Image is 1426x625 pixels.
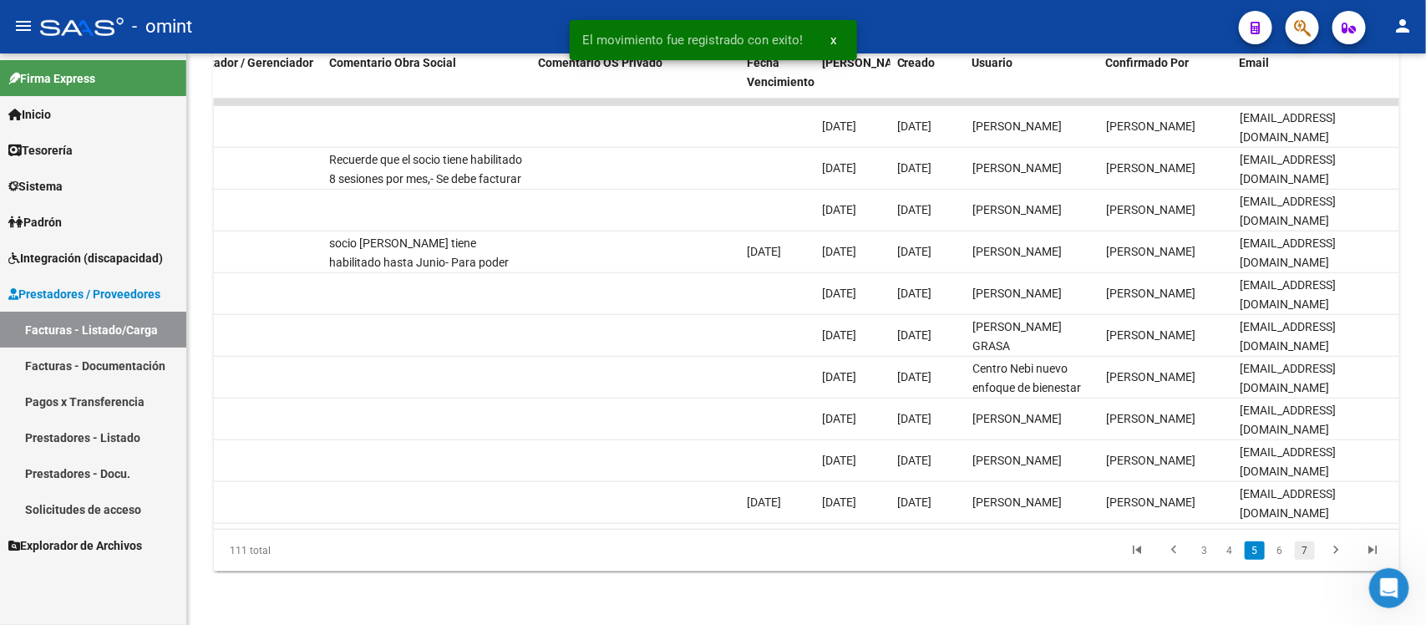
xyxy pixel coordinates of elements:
span: Confirmado Por [1106,56,1190,69]
span: [PERSON_NAME] [1106,119,1195,133]
span: [EMAIL_ADDRESS][DOMAIN_NAME] [1240,236,1336,269]
datatable-header-cell: Creado [891,45,966,119]
a: go to next page [1320,541,1352,560]
span: [DATE] [897,287,931,300]
span: Centro Nebi nuevo enfoque de bienestar inclusivo [972,362,1081,414]
span: socio [PERSON_NAME] tiene habilitado hasta Junio- Para poder extender habilitación y aprobar fact... [329,236,514,345]
span: [DATE] [822,119,856,133]
span: [EMAIL_ADDRESS][DOMAIN_NAME] [1240,111,1336,144]
span: [DATE] [822,161,856,175]
datatable-header-cell: Fecha Vencimiento [740,45,815,119]
span: [PERSON_NAME] [1106,161,1195,175]
span: Firma Express [8,69,95,88]
span: [DATE] [897,328,931,342]
span: [EMAIL_ADDRESS][DOMAIN_NAME] [1240,445,1336,478]
span: [DATE] [822,370,856,384]
span: [DATE] [897,245,931,258]
span: Usuario [972,56,1013,69]
datatable-header-cell: Usuario [966,45,1099,119]
span: Tesorería [8,141,73,160]
datatable-header-cell: Comentario OS Privado [531,45,740,119]
span: [DATE] [822,203,856,216]
span: [DATE] [822,245,856,258]
span: Email [1240,56,1270,69]
span: - omint [132,8,192,45]
span: [PERSON_NAME] [972,412,1062,425]
span: [PERSON_NAME] [1106,287,1195,300]
span: [EMAIL_ADDRESS][DOMAIN_NAME] [1240,153,1336,185]
span: [EMAIL_ADDRESS][DOMAIN_NAME] [1240,404,1336,436]
a: go to previous page [1158,541,1190,560]
span: [DATE] [897,119,931,133]
span: Comentario Obra Social [329,56,456,69]
span: [DATE] [822,328,856,342]
span: Explorador de Archivos [8,536,142,555]
li: page 6 [1267,536,1292,565]
span: [PERSON_NAME] [972,287,1062,300]
a: 6 [1270,541,1290,560]
datatable-header-cell: Email [1233,45,1400,119]
span: Sistema [8,177,63,196]
span: Comentario OS Privado [538,56,662,69]
span: [EMAIL_ADDRESS][DOMAIN_NAME] [1240,362,1336,394]
span: [EMAIL_ADDRESS][DOMAIN_NAME] [1240,195,1336,227]
span: [DATE] [822,454,856,467]
span: [PERSON_NAME] [1106,245,1195,258]
span: [PERSON_NAME] [972,245,1062,258]
span: [DATE] [747,495,781,509]
span: [DATE] [822,412,856,425]
div: 111 total [214,530,448,572]
span: [PERSON_NAME] [972,203,1062,216]
span: [PERSON_NAME] [1106,495,1195,509]
span: Padrón [8,213,62,231]
span: [PERSON_NAME] [1106,328,1195,342]
span: [PERSON_NAME] [972,119,1062,133]
span: [PERSON_NAME] GRASA [972,320,1062,353]
span: [DATE] [822,495,856,509]
span: [DATE] [822,287,856,300]
span: Comentario Prestador / Gerenciador [120,56,313,69]
span: Integración (discapacidad) [8,249,163,267]
datatable-header-cell: Comentario Prestador / Gerenciador [114,45,322,119]
button: x [818,25,850,55]
a: 5 [1245,541,1265,560]
span: Recuerde que el socio tiene habilitado 8 sesiones por mes,- Se debe facturar lo habilitado- [329,153,522,205]
a: go to last page [1357,541,1388,560]
iframe: Intercom live chat [1369,568,1409,608]
li: page 5 [1242,536,1267,565]
span: [EMAIL_ADDRESS][DOMAIN_NAME] [1240,278,1336,311]
datatable-header-cell: Comentario Obra Social [322,45,531,119]
span: [DATE] [897,454,931,467]
span: [PERSON_NAME] [972,495,1062,509]
span: [PERSON_NAME] [972,161,1062,175]
span: [DATE] [897,370,931,384]
li: page 7 [1292,536,1317,565]
span: [PERSON_NAME] [972,454,1062,467]
a: 7 [1295,541,1315,560]
span: El movimiento fue registrado con exito! [583,32,804,48]
a: 4 [1220,541,1240,560]
span: [DATE] [897,495,931,509]
span: Inicio [8,105,51,124]
span: [PERSON_NAME] [1106,203,1195,216]
span: [DATE] [897,203,931,216]
span: x [831,33,837,48]
datatable-header-cell: Confirmado Por [1099,45,1233,119]
a: go to first page [1121,541,1153,560]
datatable-header-cell: Fecha Confimado [815,45,891,119]
span: [DATE] [747,245,781,258]
a: 3 [1195,541,1215,560]
span: [PERSON_NAME] [1106,454,1195,467]
span: [PERSON_NAME] [1106,412,1195,425]
span: Prestadores / Proveedores [8,285,160,303]
span: [EMAIL_ADDRESS][DOMAIN_NAME] [1240,487,1336,520]
span: Creado [897,56,936,69]
span: [EMAIL_ADDRESS][DOMAIN_NAME] [1240,320,1336,353]
span: [DATE] [897,412,931,425]
span: [PERSON_NAME] [1106,370,1195,384]
mat-icon: person [1393,16,1413,36]
span: [DATE] [897,161,931,175]
mat-icon: menu [13,16,33,36]
li: page 3 [1192,536,1217,565]
li: page 4 [1217,536,1242,565]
